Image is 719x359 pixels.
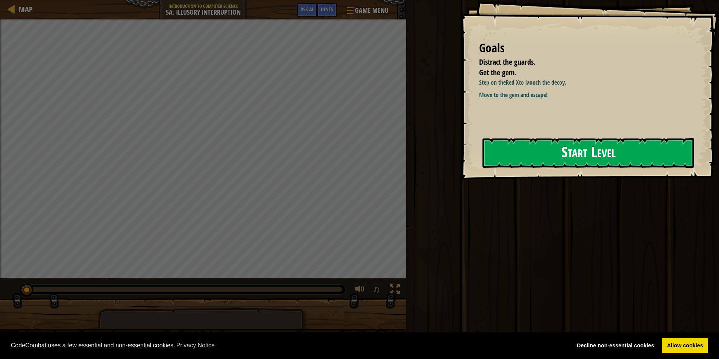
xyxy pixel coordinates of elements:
[470,67,691,78] li: Get the gem.
[15,4,33,14] a: Map
[387,283,402,298] button: Toggle fullscreen
[470,57,691,68] li: Distract the guards.
[373,284,380,295] span: ♫
[572,338,659,353] a: deny cookies
[11,340,566,351] span: CodeCombat uses a few essential and non-essential cookies.
[662,338,708,353] a: allow cookies
[482,138,694,168] button: Start Level
[479,57,535,67] span: Distract the guards.
[479,91,698,99] p: Move to the gem and escape!
[479,40,693,57] div: Goals
[300,6,313,13] span: Ask AI
[479,78,698,87] p: Step on the to launch the decoy.
[175,340,216,351] a: learn more about cookies
[479,67,517,78] span: Get the gem.
[19,4,33,14] span: Map
[297,3,317,17] button: Ask AI
[352,283,367,298] button: Adjust volume
[371,283,384,298] button: ♫
[321,6,333,13] span: Hints
[355,6,388,15] span: Game Menu
[341,3,393,21] button: Game Menu
[506,78,519,87] strong: Red X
